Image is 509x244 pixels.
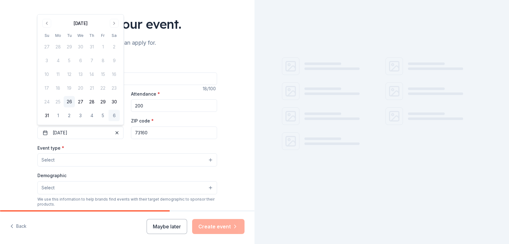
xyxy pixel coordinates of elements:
button: 4 [86,110,97,121]
label: Demographic [37,172,66,179]
span: Select [41,184,55,192]
button: Select [37,153,217,167]
div: We'll find in-kind donations you can apply for. [37,38,217,48]
th: Saturday [109,32,120,39]
button: Back [10,220,27,233]
th: Friday [97,32,109,39]
label: Event type [37,145,64,151]
button: 3 [75,110,86,121]
button: 5 [97,110,109,121]
input: Spring Fundraiser [37,72,217,85]
div: Tell us about your event. [37,15,217,33]
div: We use this information to help brands find events with their target demographic to sponsor their... [37,197,217,207]
button: Go to next month [110,19,119,28]
button: 30 [109,96,120,107]
th: Monday [52,32,64,39]
div: [DATE] [74,20,88,27]
button: 31 [41,110,52,121]
div: 18 /100 [203,85,217,92]
th: Tuesday [64,32,75,39]
span: Select [41,156,55,164]
button: Maybe later [147,219,187,234]
button: 1 [52,110,64,121]
th: Thursday [86,32,97,39]
button: 6 [109,110,120,121]
button: 28 [86,96,97,107]
th: Wednesday [75,32,86,39]
label: ZIP code [131,118,154,124]
th: Sunday [41,32,52,39]
button: [DATE] [37,127,124,139]
button: Select [37,181,217,194]
button: 29 [97,96,109,107]
button: 27 [75,96,86,107]
label: Attendance [131,91,160,97]
button: 2 [64,110,75,121]
button: Go to previous month [42,19,51,28]
input: 20 [131,99,217,112]
input: 12345 (U.S. only) [131,127,217,139]
button: 26 [64,96,75,107]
